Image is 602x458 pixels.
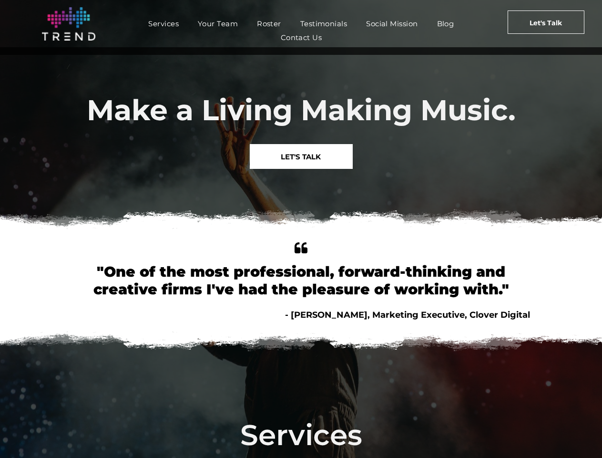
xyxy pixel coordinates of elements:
[139,17,188,31] a: Services
[87,93,516,127] span: Make a Living Making Music.
[240,417,362,452] span: Services
[93,263,509,298] font: "One of the most professional, forward-thinking and creative firms I've had the pleasure of worki...
[271,31,332,44] a: Contact Us
[42,7,95,41] img: logo
[281,145,321,169] span: LET'S TALK
[285,310,530,320] span: - [PERSON_NAME], Marketing Executive, Clover Digital
[554,412,602,458] iframe: Chat Widget
[357,17,427,31] a: Social Mission
[530,11,562,35] span: Let's Talk
[247,17,291,31] a: Roster
[508,10,585,34] a: Let's Talk
[428,17,464,31] a: Blog
[188,17,247,31] a: Your Team
[291,17,357,31] a: Testimonials
[250,144,353,169] a: LET'S TALK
